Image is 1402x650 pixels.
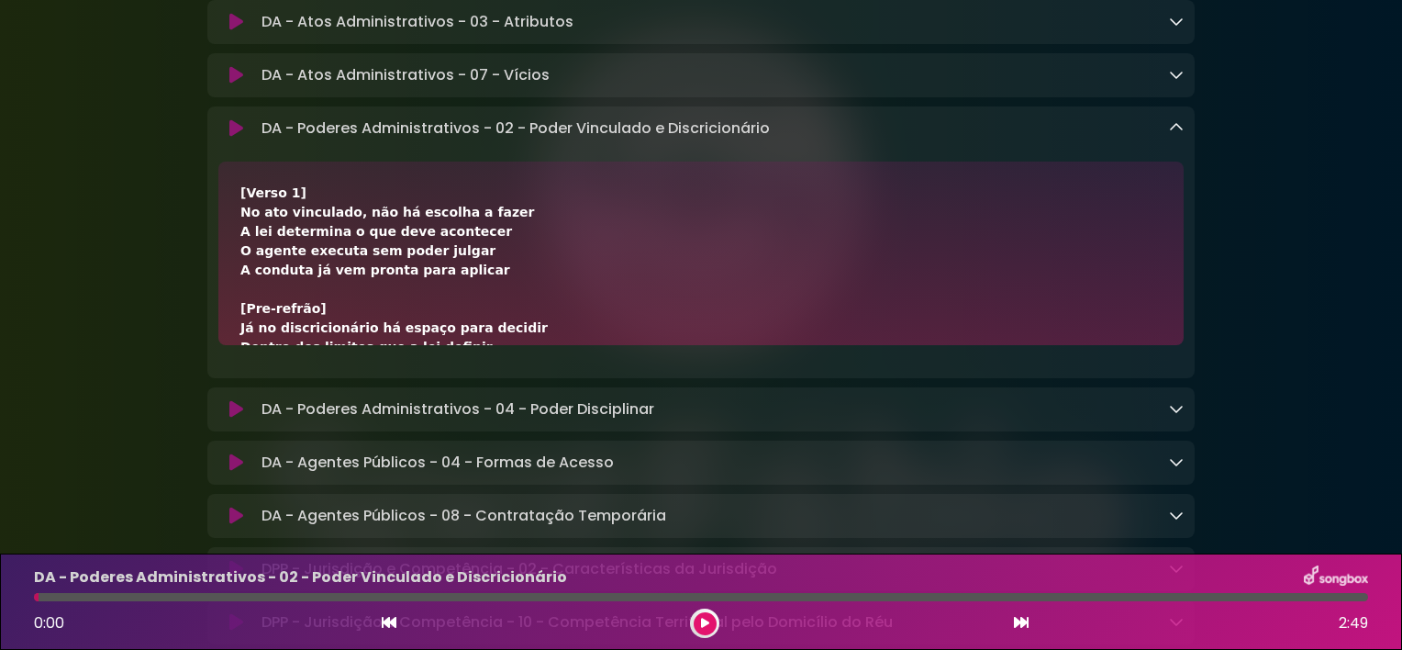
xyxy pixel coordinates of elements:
[1304,566,1368,589] img: songbox-logo-white.png
[1339,612,1368,634] span: 2:49
[34,566,567,588] p: DA - Poderes Administrativos - 02 - Poder Vinculado e Discricionário
[261,118,770,140] p: DA - Poderes Administrativos - 02 - Poder Vinculado e Discricionário
[261,505,666,527] p: DA - Agentes Públicos - 08 - Contratação Temporária
[261,64,550,86] p: DA - Atos Administrativos - 07 - Vícios
[261,398,654,420] p: DA - Poderes Administrativos - 04 - Poder Disciplinar
[261,11,573,33] p: DA - Atos Administrativos - 03 - Atributos
[34,612,64,633] span: 0:00
[261,452,614,474] p: DA - Agentes Públicos - 04 - Formas de Acesso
